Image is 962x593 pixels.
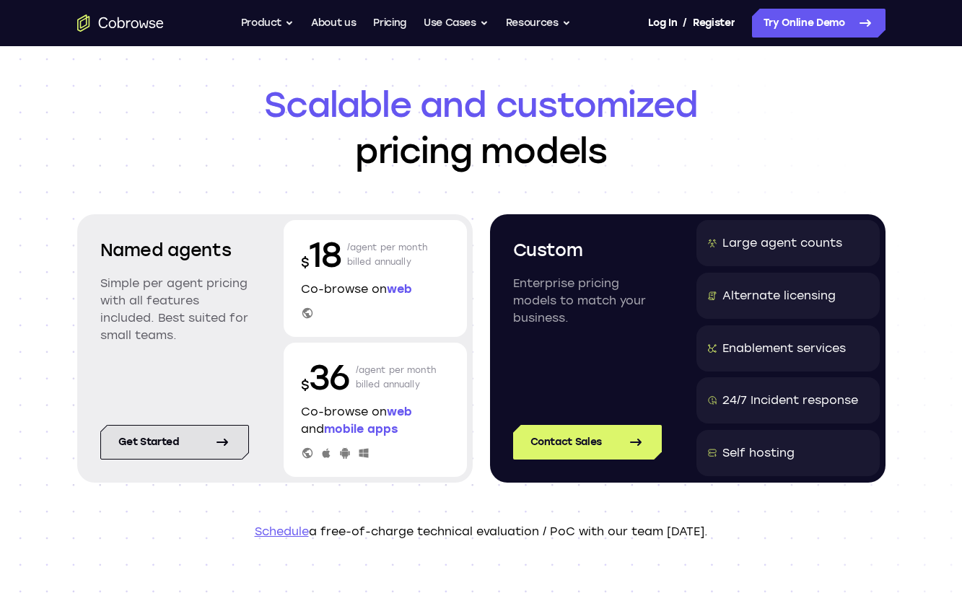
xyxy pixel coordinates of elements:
[722,340,846,357] div: Enablement services
[301,255,310,271] span: $
[301,354,350,400] p: 36
[722,234,842,252] div: Large agent counts
[77,82,886,128] span: Scalable and customized
[693,9,735,38] a: Register
[77,523,886,540] p: a free-of-charge technical evaluation / PoC with our team [DATE].
[506,9,571,38] button: Resources
[311,9,356,38] a: About us
[648,9,677,38] a: Log In
[77,82,886,174] h1: pricing models
[347,232,428,278] p: /agent per month billed annually
[301,403,450,438] p: Co-browse on and
[722,444,795,462] div: Self hosting
[255,524,309,538] a: Schedule
[424,9,489,38] button: Use Cases
[301,232,341,278] p: 18
[100,425,249,460] a: Get started
[513,237,662,263] h2: Custom
[722,392,858,409] div: 24/7 Incident response
[77,14,164,32] a: Go to the home page
[722,287,836,304] div: Alternate licensing
[683,14,687,32] span: /
[100,237,249,263] h2: Named agents
[241,9,294,38] button: Product
[752,9,886,38] a: Try Online Demo
[301,377,310,393] span: $
[373,9,406,38] a: Pricing
[100,275,249,344] p: Simple per agent pricing with all features included. Best suited for small teams.
[301,281,450,298] p: Co-browse on
[324,422,398,436] span: mobile apps
[387,405,412,418] span: web
[387,282,412,296] span: web
[513,275,662,327] p: Enterprise pricing models to match your business.
[513,425,662,460] a: Contact Sales
[356,354,437,400] p: /agent per month billed annually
